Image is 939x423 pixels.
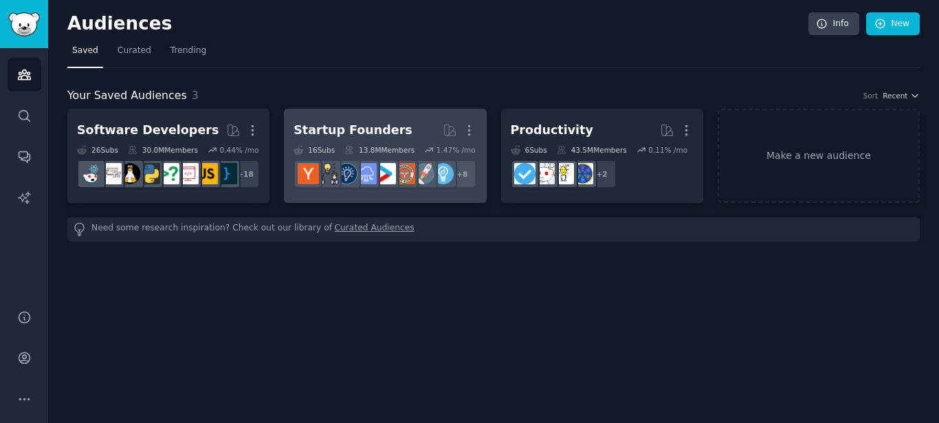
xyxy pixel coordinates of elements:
[432,163,454,184] img: Entrepreneur
[553,163,574,184] img: lifehacks
[166,40,211,68] a: Trending
[67,109,269,203] a: Software Developers26Subs30.0MMembers0.44% /mo+18programmingjavascriptwebdevcscareerquestionsPyth...
[863,91,879,100] div: Sort
[394,163,415,184] img: EntrepreneurRideAlong
[375,163,396,184] img: startup
[118,45,151,57] span: Curated
[511,122,593,139] div: Productivity
[72,45,98,57] span: Saved
[808,12,859,36] a: Info
[67,87,187,105] span: Your Saved Audiences
[128,145,198,155] div: 30.0M Members
[67,13,808,35] h2: Audiences
[448,160,476,188] div: + 8
[298,163,319,184] img: ycombinator
[533,163,555,184] img: productivity
[113,40,156,68] a: Curated
[866,12,920,36] a: New
[67,217,920,241] div: Need some research inspiration? Check out our library of
[158,163,179,184] img: cscareerquestions
[81,163,102,184] img: reactjs
[413,163,434,184] img: startups
[883,91,920,100] button: Recent
[192,89,199,102] span: 3
[294,145,335,155] div: 16 Sub s
[355,163,377,184] img: SaaS
[344,145,415,155] div: 13.8M Members
[231,160,260,188] div: + 18
[77,122,219,139] div: Software Developers
[437,145,476,155] div: 1.47 % /mo
[514,163,535,184] img: getdisciplined
[883,91,907,100] span: Recent
[120,163,141,184] img: linux
[284,109,486,203] a: Startup Founders16Subs13.8MMembers1.47% /mo+8EntrepreneurstartupsEntrepreneurRideAlongstartupSaaS...
[170,45,206,57] span: Trending
[177,163,199,184] img: webdev
[718,109,920,203] a: Make a new audience
[100,163,122,184] img: learnpython
[336,163,357,184] img: Entrepreneurship
[501,109,703,203] a: Productivity6Subs43.5MMembers0.11% /mo+2LifeProTipslifehacksproductivitygetdisciplined
[77,145,118,155] div: 26 Sub s
[572,163,593,184] img: LifeProTips
[216,163,237,184] img: programming
[219,145,258,155] div: 0.44 % /mo
[67,40,103,68] a: Saved
[557,145,627,155] div: 43.5M Members
[317,163,338,184] img: growmybusiness
[197,163,218,184] img: javascript
[335,222,415,237] a: Curated Audiences
[588,160,617,188] div: + 2
[294,122,412,139] div: Startup Founders
[139,163,160,184] img: Python
[511,145,547,155] div: 6 Sub s
[8,12,40,36] img: GummySearch logo
[648,145,687,155] div: 0.11 % /mo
